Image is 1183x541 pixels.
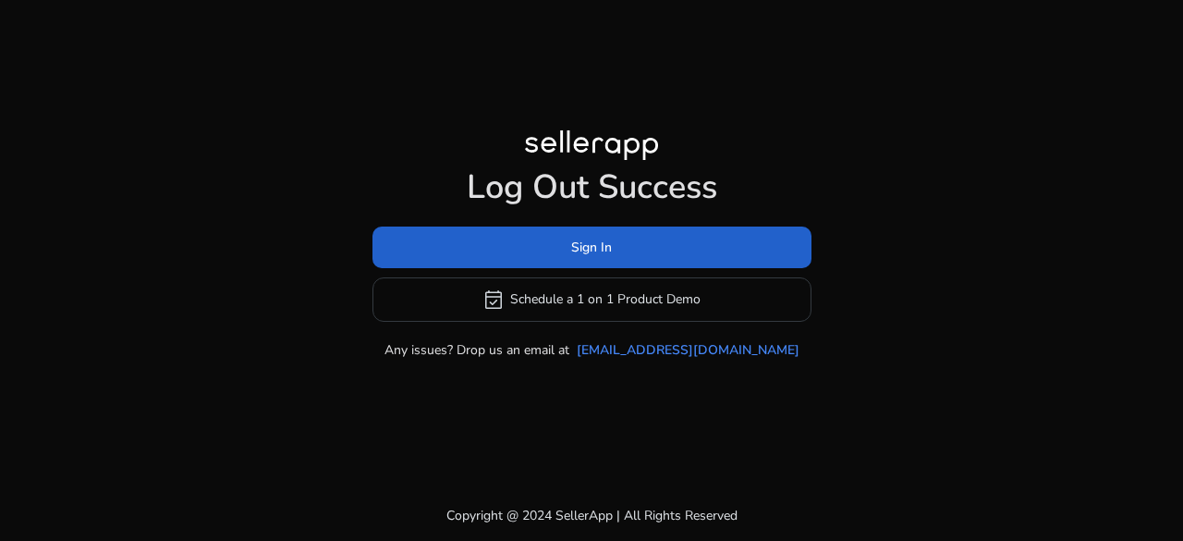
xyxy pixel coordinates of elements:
span: event_available [482,289,505,311]
a: [EMAIL_ADDRESS][DOMAIN_NAME] [577,340,799,360]
p: Any issues? Drop us an email at [384,340,569,360]
h1: Log Out Success [372,167,811,207]
button: event_availableSchedule a 1 on 1 Product Demo [372,277,811,322]
button: Sign In [372,227,811,268]
span: Sign In [571,238,612,257]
